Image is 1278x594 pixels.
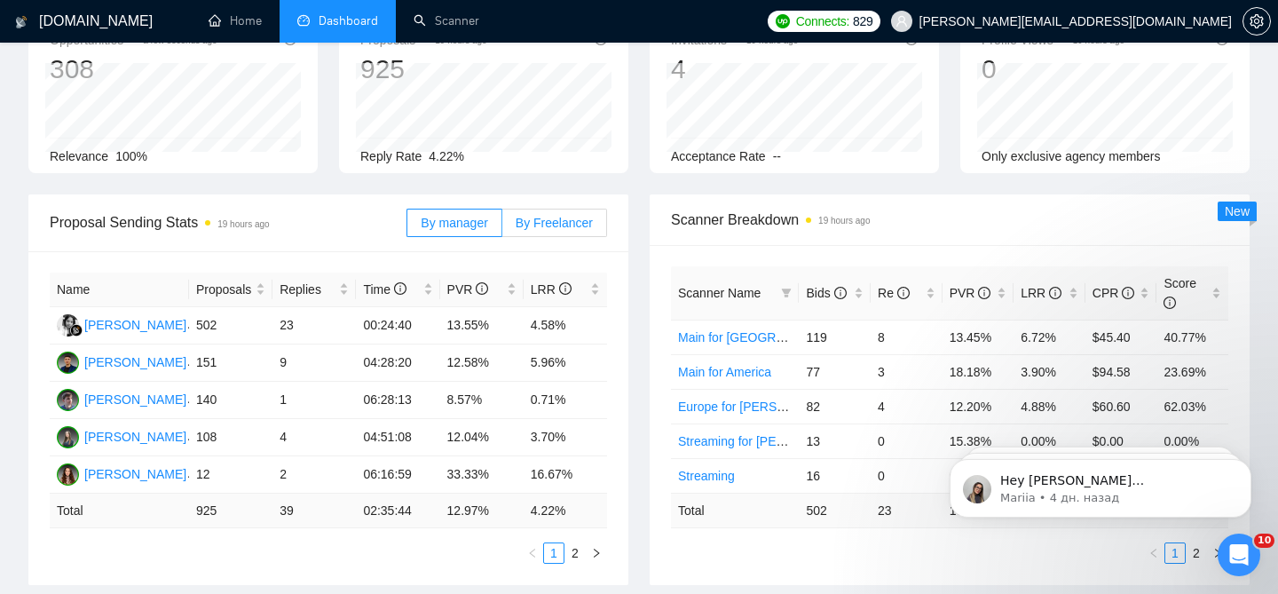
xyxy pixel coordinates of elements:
span: Only exclusive agency members [982,149,1161,163]
td: 4 [871,389,943,424]
td: 4.88% [1014,389,1085,424]
td: 9 [272,345,356,382]
td: 13.45% [943,320,1014,354]
li: 1 [1164,543,1186,564]
td: 00:24:40 [356,307,439,345]
div: [PERSON_NAME] [84,464,186,484]
span: Scanner Name [678,286,761,300]
button: setting [1242,7,1271,36]
a: GB[PERSON_NAME] [57,317,186,331]
time: 19 hours ago [217,219,269,229]
a: setting [1242,14,1271,28]
td: 62.03% [1156,389,1228,424]
span: left [1148,548,1159,558]
td: 06:28:13 [356,382,439,419]
th: Proposals [189,273,272,307]
div: [PERSON_NAME] [84,427,186,447]
td: 8.57% [440,382,524,419]
span: Connects: [796,12,849,31]
button: right [1207,543,1228,564]
span: info-circle [1164,297,1176,309]
div: 4 [671,52,798,86]
a: 2 [565,543,585,563]
time: 19 hours ago [1073,36,1124,45]
td: 13 [799,424,871,458]
span: 10 [1254,534,1274,548]
a: Streaming for [PERSON_NAME] [678,434,858,448]
li: 2 [564,543,586,564]
span: filter [781,288,792,298]
td: 77 [799,354,871,389]
img: upwork-logo.png [776,14,790,28]
li: Previous Page [1143,543,1164,564]
td: 12 [189,456,272,494]
button: right [586,543,607,564]
td: 33.33% [440,456,524,494]
span: CPR [1093,286,1134,300]
span: left [527,548,538,558]
span: -- [773,149,781,163]
span: PVR [447,282,489,297]
td: 3.70% [524,419,607,456]
a: AN[PERSON_NAME] [57,466,186,480]
td: 140 [189,382,272,419]
td: $94.58 [1085,354,1157,389]
span: PVR [950,286,991,300]
td: 02:35:44 [356,494,439,528]
div: [PERSON_NAME] [84,390,186,409]
span: 4.22% [429,149,464,163]
td: 39 [272,494,356,528]
span: Bids [806,286,846,300]
img: AN [57,463,79,486]
td: 23.69% [1156,354,1228,389]
span: info-circle [559,282,572,295]
td: 6.72% [1014,320,1085,354]
td: 108 [189,419,272,456]
img: VS [57,352,79,374]
td: 3 [871,354,943,389]
span: By Freelancer [516,216,593,230]
span: info-circle [1049,287,1061,299]
span: Dashboard [319,13,378,28]
td: 4.22 % [524,494,607,528]
div: [PERSON_NAME] [84,352,186,372]
li: 2 [1186,543,1207,564]
span: right [591,548,602,558]
a: Streaming [678,469,735,483]
td: 1 [272,382,356,419]
a: Main for [GEOGRAPHIC_DATA] [678,330,856,345]
span: By manager [421,216,487,230]
td: 5.96% [524,345,607,382]
td: 0.71% [524,382,607,419]
td: 12.20% [943,389,1014,424]
td: 925 [189,494,272,528]
span: LRR [1021,286,1061,300]
span: right [1212,548,1223,558]
iframe: Intercom notifications сообщение [923,422,1278,546]
span: Relevance [50,149,108,163]
span: Replies [280,280,335,299]
td: 16 [799,458,871,493]
td: 12.58% [440,345,524,382]
span: Re [878,286,910,300]
span: 100% [115,149,147,163]
img: logo [15,8,28,36]
td: 23 [272,307,356,345]
img: YZ [57,389,79,411]
td: 151 [189,345,272,382]
td: 4 [272,419,356,456]
span: New [1225,204,1250,218]
td: 4.58% [524,307,607,345]
iframe: Intercom live chat [1218,534,1260,576]
span: info-circle [476,282,488,295]
li: Previous Page [522,543,543,564]
td: 18.18% [943,354,1014,389]
time: 19 hours ago [818,216,870,226]
td: 3.90% [1014,354,1085,389]
time: 19 hours ago [746,36,798,45]
a: OL[PERSON_NAME] [57,429,186,443]
td: 12.04% [440,419,524,456]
